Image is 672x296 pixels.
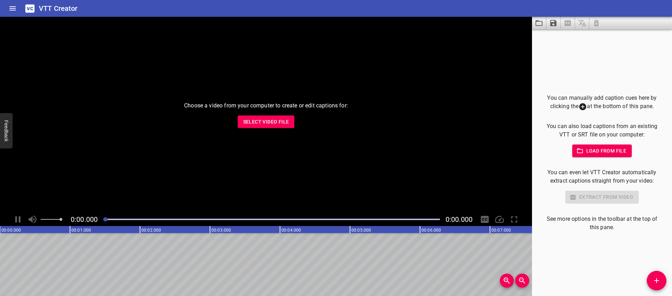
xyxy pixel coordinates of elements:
[491,228,511,233] text: 00:07.000
[103,219,440,220] div: Play progress
[281,228,301,233] text: 00:04.000
[184,101,348,110] p: Choose a video from your computer to create or edit captions for:
[546,17,561,29] button: Save captions to file
[543,122,661,139] p: You can also load captions from an existing VTT or SRT file on your computer:
[351,228,371,233] text: 00:05.000
[543,94,661,111] p: You can manually add caption cues here by clicking the at the bottom of this pane.
[478,213,491,226] div: Hide/Show Captions
[71,228,91,233] text: 00:01.000
[535,19,543,27] svg: Load captions from file
[543,215,661,232] p: See more options in the toolbar at the top of this pane.
[543,191,661,204] div: Select a video in the pane to the left to use this feature
[578,147,626,155] span: Load from file
[561,17,575,29] span: Select a video in the pane to the left, then you can automatically extract captions.
[446,215,472,224] span: Video Duration
[243,118,289,126] span: Select Video File
[543,168,661,185] p: You can even let VTT Creator automatically extract captions straight from your video:
[1,228,21,233] text: 00:00.000
[507,213,521,226] div: Toggle Full Screen
[211,228,231,233] text: 00:03.000
[647,271,666,290] button: Add Cue
[515,274,529,288] button: Zoom Out
[500,274,514,288] button: Zoom In
[39,3,78,14] h6: VTT Creator
[532,17,546,29] button: Load captions from file
[549,19,558,27] svg: Save captions to file
[141,228,161,233] text: 00:02.000
[572,145,632,157] button: Load from file
[71,215,98,224] span: Current Time
[238,115,295,128] button: Select Video File
[421,228,441,233] text: 00:06.000
[575,17,589,29] span: Add some captions below, then you can translate them.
